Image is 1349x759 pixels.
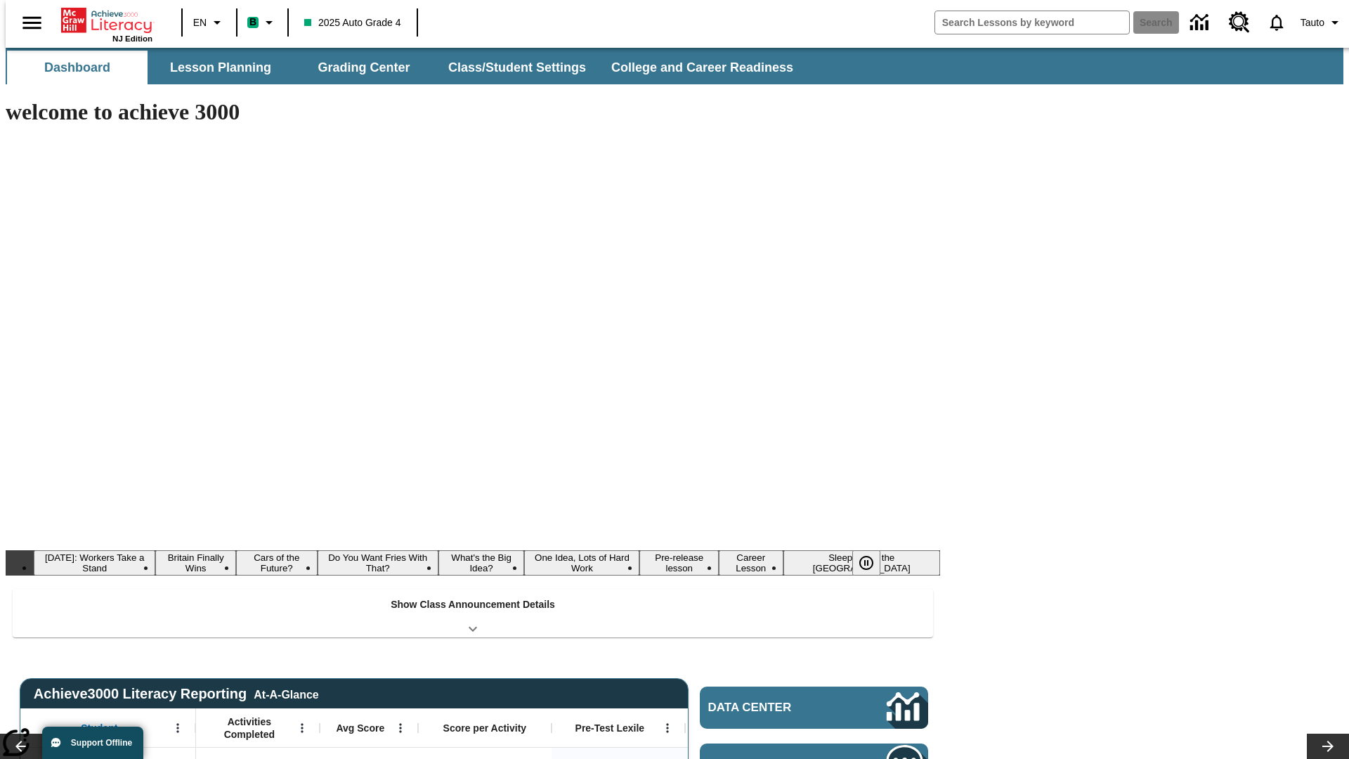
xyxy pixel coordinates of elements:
[71,738,132,748] span: Support Offline
[852,550,894,576] div: Pause
[600,51,804,84] button: College and Career Readiness
[1220,4,1258,41] a: Resource Center, Will open in new tab
[1182,4,1220,42] a: Data Center
[150,51,291,84] button: Lesson Planning
[700,687,928,729] a: Data Center
[1301,15,1324,30] span: Tauto
[203,715,296,741] span: Activities Completed
[61,5,152,43] div: Home
[167,718,188,739] button: Open Menu
[7,51,148,84] button: Dashboard
[336,722,384,734] span: Avg Score
[1258,4,1295,41] a: Notifications
[438,550,525,576] button: Slide 5 What's the Big Idea?
[254,686,318,701] div: At-A-Glance
[81,722,117,734] span: Student
[443,722,527,734] span: Score per Activity
[242,10,283,35] button: Boost Class color is mint green. Change class color
[935,11,1129,34] input: search field
[155,550,235,576] button: Slide 2 Britain Finally Wins
[6,99,940,125] h1: welcome to achieve 3000
[657,718,678,739] button: Open Menu
[11,2,53,44] button: Open side menu
[112,34,152,43] span: NJ Edition
[1295,10,1349,35] button: Profile/Settings
[6,48,1343,84] div: SubNavbar
[292,718,313,739] button: Open Menu
[1307,734,1349,759] button: Lesson carousel, Next
[236,550,318,576] button: Slide 3 Cars of the Future?
[187,10,232,35] button: Language: EN, Select a language
[852,550,880,576] button: Pause
[708,701,840,715] span: Data Center
[639,550,719,576] button: Slide 7 Pre-release lesson
[391,597,555,612] p: Show Class Announcement Details
[318,550,438,576] button: Slide 4 Do You Want Fries With That?
[61,6,152,34] a: Home
[34,550,155,576] button: Slide 1 Labor Day: Workers Take a Stand
[390,718,411,739] button: Open Menu
[294,51,434,84] button: Grading Center
[719,550,783,576] button: Slide 8 Career Lesson
[437,51,597,84] button: Class/Student Settings
[575,722,645,734] span: Pre-Test Lexile
[249,13,256,31] span: B
[524,550,639,576] button: Slide 6 One Idea, Lots of Hard Work
[34,686,319,702] span: Achieve3000 Literacy Reporting
[304,15,401,30] span: 2025 Auto Grade 4
[193,15,207,30] span: EN
[42,727,143,759] button: Support Offline
[6,51,806,84] div: SubNavbar
[783,550,940,576] button: Slide 9 Sleepless in the Animal Kingdom
[13,589,933,637] div: Show Class Announcement Details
